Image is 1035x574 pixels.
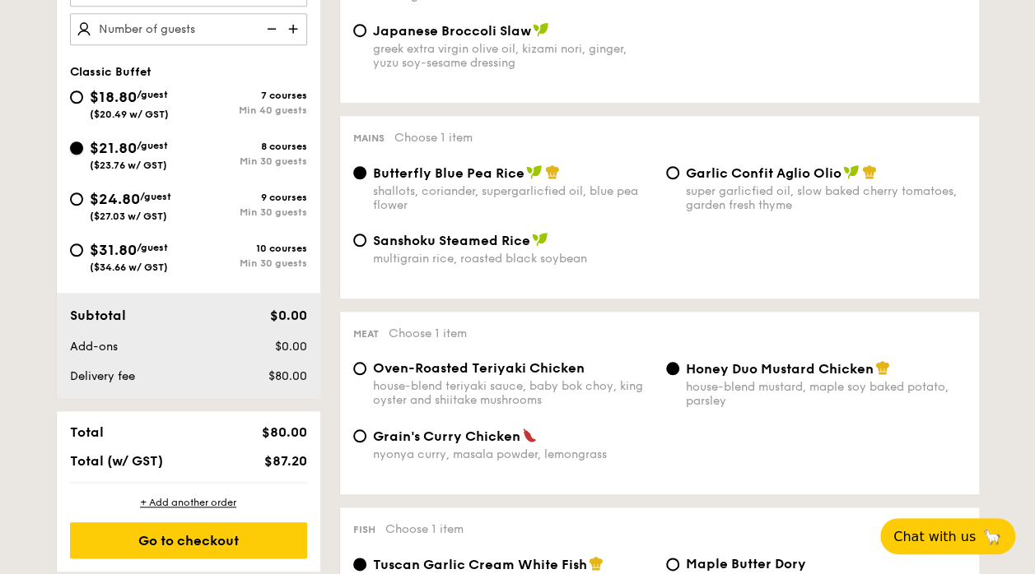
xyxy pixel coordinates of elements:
button: Chat with us🦙 [880,518,1015,554]
span: Total [70,424,104,440]
span: Tuscan Garlic Cream White Fish [373,557,587,572]
img: icon-chef-hat.a58ddaea.svg [862,164,877,179]
div: nyonya curry, masala powder, lemongrass [373,447,653,461]
span: ($27.03 w/ GST) [90,211,167,222]
span: $24.80 [90,190,140,208]
div: Go to checkout [70,522,307,558]
span: Maple Butter Dory [686,556,806,572]
img: icon-vegan.f8ff3823.svg [526,164,543,179]
span: Mains [353,132,385,144]
span: Delivery fee [70,369,135,383]
img: icon-chef-hat.a58ddaea.svg [875,360,890,375]
div: super garlicfied oil, slow baked cherry tomatoes, garden fresh thyme [686,184,966,212]
input: Garlic Confit Aglio Oliosuper garlicfied oil, slow baked cherry tomatoes, garden fresh thyme [666,166,679,179]
span: Honey Duo Mustard Chicken [686,361,874,377]
img: icon-vegan.f8ff3823.svg [533,22,549,37]
img: icon-vegan.f8ff3823.svg [532,232,548,247]
span: Choose 1 item [385,522,464,536]
span: /guest [137,242,168,253]
div: 7 courses [189,90,307,101]
span: Sanshoku Steamed Rice [373,233,530,248]
input: Butterfly Blue Pea Riceshallots, coriander, supergarlicfied oil, blue pea flower [353,166,366,179]
span: $0.00 [269,308,306,323]
span: Japanese Broccoli Slaw [373,23,531,39]
div: Min 30 guests [189,155,307,167]
span: Grain's Curry Chicken [373,428,520,444]
div: Min 40 guests [189,104,307,116]
span: Add-ons [70,340,118,354]
div: 8 courses [189,141,307,152]
span: ($20.49 w/ GST) [90,109,169,120]
span: 🦙 [982,527,1002,546]
span: Fish [353,524,375,535]
span: ($23.76 w/ GST) [90,160,167,171]
img: icon-reduce.1d2dbef1.svg [258,13,282,44]
input: $18.80/guest($20.49 w/ GST)7 coursesMin 40 guests [70,90,83,104]
input: Tuscan Garlic Cream White Fishtraditional garlic cream sauce, baked white fish, roasted tomatoes [353,558,366,571]
span: Choose 1 item [389,326,467,340]
span: $80.00 [268,369,306,383]
div: house-blend mustard, maple soy baked potato, parsley [686,380,966,408]
span: $80.00 [261,424,306,440]
div: 10 courses [189,243,307,254]
span: $18.80 [90,88,137,106]
span: Meat [353,328,379,340]
span: /guest [137,89,168,100]
span: /guest [140,191,171,202]
div: Min 30 guests [189,257,307,269]
input: $21.80/guest($23.76 w/ GST)8 coursesMin 30 guests [70,141,83,155]
div: Min 30 guests [189,206,307,218]
span: Garlic Confit Aglio Olio [686,165,842,181]
span: Classic Buffet [70,65,152,79]
span: Total (w/ GST) [70,453,163,469]
img: icon-vegan.f8ff3823.svg [843,164,860,179]
img: icon-chef-hat.a58ddaea.svg [589,556,604,571]
span: Choose 1 item [394,131,473,145]
input: Grain's Curry Chickennyonya curry, masala powder, lemongrass [353,429,366,442]
span: Oven-Roasted Teriyaki Chicken [373,360,585,376]
span: Chat with us [893,529,976,544]
img: icon-add.58712e84.svg [282,13,307,44]
input: Maple Butter Dorymaple butter, romesco sauce, raisin, cherry tomato pickle [666,558,679,571]
span: Butterfly Blue Pea Rice [373,165,524,181]
input: Sanshoku Steamed Ricemultigrain rice, roasted black soybean [353,234,366,247]
input: Oven-Roasted Teriyaki Chickenhouse-blend teriyaki sauce, baby bok choy, king oyster and shiitake ... [353,362,366,375]
span: $21.80 [90,139,137,157]
span: $0.00 [274,340,306,354]
div: greek extra virgin olive oil, kizami nori, ginger, yuzu soy-sesame dressing [373,42,653,70]
div: shallots, coriander, supergarlicfied oil, blue pea flower [373,184,653,212]
span: Subtotal [70,308,126,323]
input: $31.80/guest($34.66 w/ GST)10 coursesMin 30 guests [70,243,83,257]
input: Honey Duo Mustard Chickenhouse-blend mustard, maple soy baked potato, parsley [666,362,679,375]
div: house-blend teriyaki sauce, baby bok choy, king oyster and shiitake mushrooms [373,379,653,407]
div: multigrain rice, roasted black soybean [373,252,653,266]
div: 9 courses [189,192,307,203]
span: $87.20 [263,453,306,469]
img: icon-spicy.37a8142b.svg [522,428,537,442]
input: $24.80/guest($27.03 w/ GST)9 coursesMin 30 guests [70,192,83,206]
div: + Add another order [70,496,307,509]
img: icon-chef-hat.a58ddaea.svg [545,164,560,179]
input: Japanese Broccoli Slawgreek extra virgin olive oil, kizami nori, ginger, yuzu soy-sesame dressing [353,24,366,37]
input: Number of guests [70,13,307,45]
span: /guest [137,140,168,151]
span: ($34.66 w/ GST) [90,262,168,273]
span: $31.80 [90,241,137,259]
